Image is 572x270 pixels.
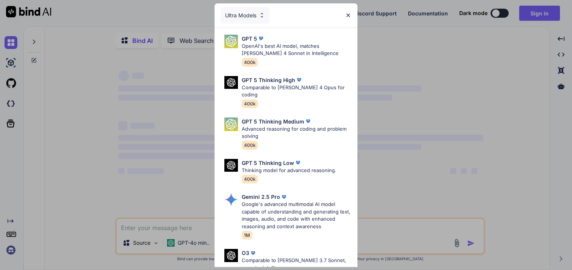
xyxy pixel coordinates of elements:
[224,35,238,48] img: Pick Models
[242,84,351,99] p: Comparable to [PERSON_NAME] 4 Opus for coding
[294,159,302,166] img: premium
[242,125,351,140] p: Advanced reasoning for coding and problem solving
[257,35,265,42] img: premium
[242,159,294,167] p: GPT 5 Thinking Low
[242,35,257,43] p: GPT 5
[242,175,258,183] span: 400k
[304,117,312,125] img: premium
[345,12,351,18] img: close
[242,231,252,239] span: 1M
[249,249,257,257] img: premium
[224,159,238,172] img: Pick Models
[242,167,336,174] p: Thinking model for advanced reasoning.
[280,193,288,201] img: premium
[221,7,270,24] div: Ultra Models
[242,201,351,230] p: Google's advanced multimodal AI model capable of understanding and generating text, images, audio...
[224,193,238,206] img: Pick Models
[242,141,258,149] span: 400k
[242,43,351,57] p: OpenAI's best AI model, matches [PERSON_NAME] 4 Sonnet in Intelligence
[224,76,238,89] img: Pick Models
[242,76,295,84] p: GPT 5 Thinking High
[242,99,258,108] span: 400k
[242,58,258,67] span: 400k
[224,249,238,262] img: Pick Models
[295,76,303,84] img: premium
[242,249,249,257] p: O3
[224,117,238,131] img: Pick Models
[242,193,280,201] p: Gemini 2.5 Pro
[242,117,304,125] p: GPT 5 Thinking Medium
[259,12,265,18] img: Pick Models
